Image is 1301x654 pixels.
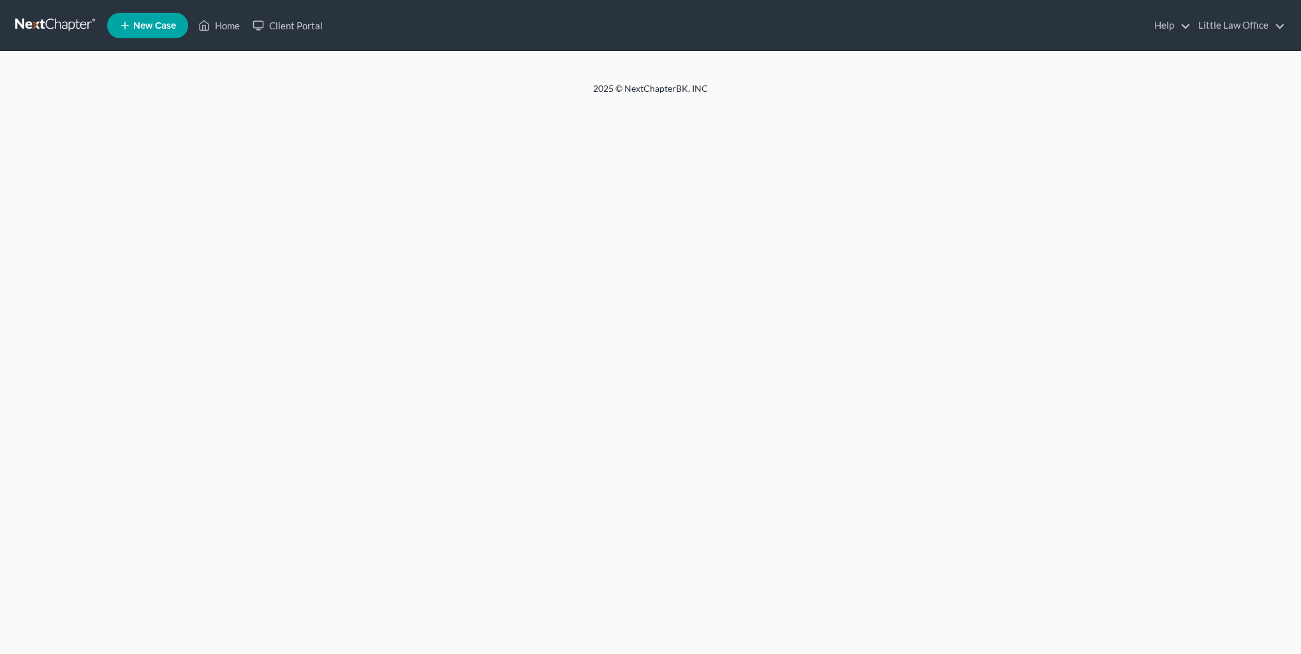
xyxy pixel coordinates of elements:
[1148,14,1191,37] a: Help
[1192,14,1285,37] a: Little Law Office
[287,82,1014,105] div: 2025 © NextChapterBK, INC
[246,14,329,37] a: Client Portal
[107,13,188,38] new-legal-case-button: New Case
[192,14,246,37] a: Home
